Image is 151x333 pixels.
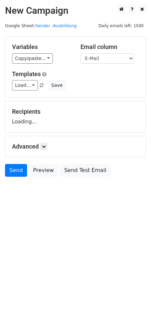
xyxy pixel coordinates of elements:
[81,43,139,51] h5: Email column
[96,22,146,30] span: Daily emails left: 1500
[60,164,111,177] a: Send Test Email
[12,143,139,150] h5: Advanced
[12,70,41,77] a: Templates
[96,23,146,28] a: Daily emails left: 1500
[12,80,38,91] a: Load...
[12,43,70,51] h5: Variables
[5,5,146,16] h2: New Campaign
[5,164,27,177] a: Send
[5,23,77,28] small: Google Sheet:
[29,164,58,177] a: Preview
[48,80,65,91] button: Save
[12,53,53,64] a: Copy/paste...
[35,23,77,28] a: Sender -Ausbildung
[12,108,139,115] h5: Recipients
[12,108,139,125] div: Loading...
